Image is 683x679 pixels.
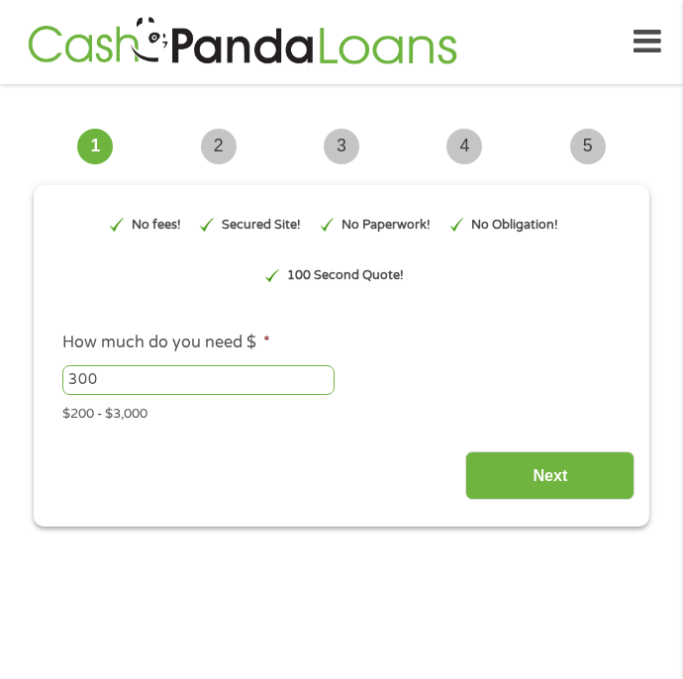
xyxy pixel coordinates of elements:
span: 1 [77,129,113,164]
span: 2 [201,129,237,164]
span: 4 [446,129,482,164]
span: 3 [324,129,359,164]
p: No Obligation! [471,216,558,235]
input: Next [465,451,634,500]
p: Secured Site! [222,216,301,235]
p: 100 Second Quote! [287,266,404,285]
label: How much do you need $ [62,333,270,353]
p: No Paperwork! [341,216,431,235]
img: GetLoanNow Logo [22,14,463,70]
div: $200 - $3,000 [62,398,621,425]
p: No fees! [132,216,181,235]
span: 5 [570,129,606,164]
